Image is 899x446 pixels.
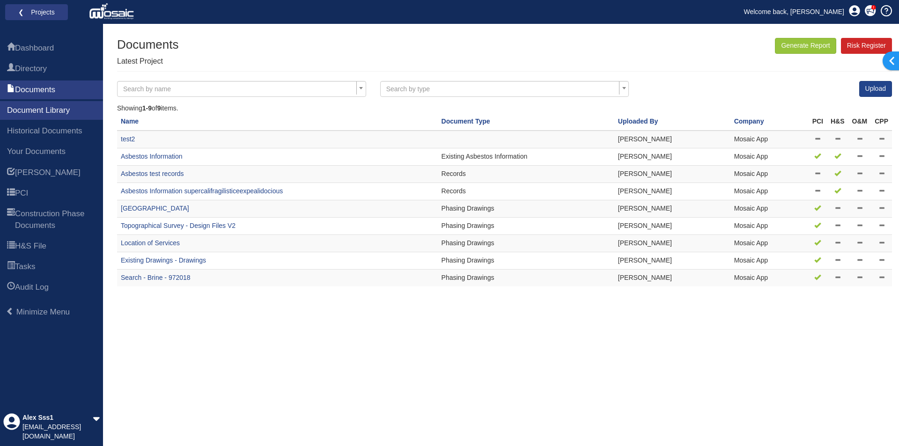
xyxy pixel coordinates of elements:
span: PCI [15,188,28,199]
a: Search - Brine - 972018 [121,274,191,281]
b: 1-9 [142,104,152,112]
th: O&M [848,113,871,131]
td: Mosaic App [730,235,809,252]
span: Minimize Menu [16,307,70,316]
span: Dashboard [15,43,54,54]
td: [PERSON_NAME] [614,218,730,235]
td: [PERSON_NAME] [614,148,730,166]
span: Documents [7,85,15,96]
td: [PERSON_NAME] [614,166,730,183]
span: Document Library [7,105,70,116]
td: Phasing Drawings [438,235,614,252]
p: Latest Project [117,56,179,67]
td: Records [438,166,614,183]
span: Search by type [386,85,430,93]
span: H&S File [15,241,46,252]
td: [PERSON_NAME] [614,252,730,270]
td: Phasing Drawings [438,270,614,286]
th: CPP [871,113,892,131]
th: H&S [827,113,848,131]
img: logo_white.png [89,2,136,21]
td: Mosaic App [730,131,809,148]
a: [GEOGRAPHIC_DATA] [121,205,189,212]
span: Audit Log [15,282,49,293]
td: Records [438,183,614,200]
span: Tasks [7,262,15,273]
span: Directory [15,63,47,74]
a: Location of Services [121,239,180,247]
a: Welcome back, [PERSON_NAME] [737,5,851,19]
td: Existing Asbestos Information [438,148,614,166]
a: Uploaded By [618,117,658,125]
td: Mosaic App [730,148,809,166]
span: PCI [7,188,15,199]
span: Documents [15,84,55,95]
a: Name [121,117,139,125]
a: Topographical Survey - Design Files V2 [121,222,236,229]
span: Historical Documents [7,125,82,137]
td: Mosaic App [730,166,809,183]
a: Asbestos test records [121,170,184,177]
span: Minimize Menu [6,307,14,315]
th: PCI [809,113,827,131]
span: Construction Phase Documents [15,208,96,231]
span: Tasks [15,261,35,272]
span: H&S File [7,241,15,252]
button: Generate Report [775,38,836,54]
a: Asbestos Information [121,153,183,160]
span: Dashboard [7,43,15,54]
span: Audit Log [7,282,15,293]
div: Profile [3,413,20,441]
td: [PERSON_NAME] [614,270,730,286]
a: Upload [859,81,892,97]
div: Alex Sss1 [22,413,93,423]
a: Asbestos Information supercalifragilisticeexpealidocious [121,187,283,195]
div: [EMAIL_ADDRESS][DOMAIN_NAME] [22,423,93,441]
a: Risk Register [841,38,892,54]
span: HARI [15,167,81,178]
td: Phasing Drawings [438,252,614,270]
td: [PERSON_NAME] [614,200,730,218]
h1: Documents [117,38,179,51]
td: Mosaic App [730,252,809,270]
td: Mosaic App [730,218,809,235]
a: Existing Drawings - Drawings [121,256,206,264]
td: [PERSON_NAME] [614,235,730,252]
td: [PERSON_NAME] [614,183,730,200]
span: Your Documents [7,146,66,157]
a: Company [734,117,764,125]
div: Showing of items. [117,104,892,113]
td: Phasing Drawings [438,218,614,235]
td: [PERSON_NAME] [614,131,730,148]
a: test2 [121,135,135,143]
span: Search by name [123,85,171,93]
td: Mosaic App [730,200,809,218]
td: Mosaic App [730,270,809,286]
span: Directory [7,64,15,75]
td: Phasing Drawings [438,200,614,218]
span: Construction Phase Documents [7,209,15,232]
b: 9 [157,104,161,112]
td: Mosaic App [730,183,809,200]
a: Document Type [442,117,490,125]
span: HARI [7,168,15,179]
a: ❮ Projects [11,6,62,18]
